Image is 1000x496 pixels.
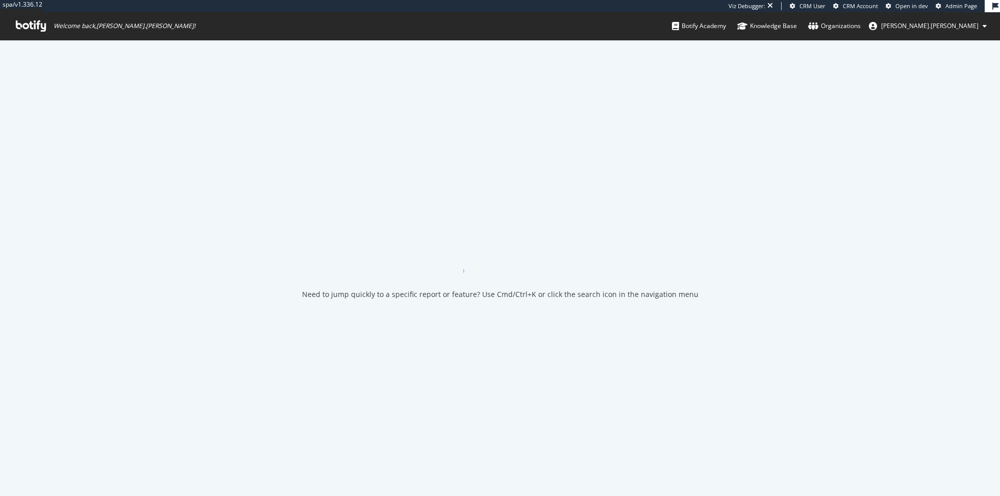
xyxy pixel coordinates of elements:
[790,2,826,10] a: CRM User
[54,22,195,30] span: Welcome back, [PERSON_NAME].[PERSON_NAME] !
[861,18,995,34] button: [PERSON_NAME].[PERSON_NAME]
[808,21,861,31] div: Organizations
[737,12,797,40] a: Knowledge Base
[833,2,878,10] a: CRM Account
[945,2,977,10] span: Admin Page
[843,2,878,10] span: CRM Account
[463,236,537,273] div: animation
[881,21,979,30] span: ryan.flanagan
[302,289,698,300] div: Need to jump quickly to a specific report or feature? Use Cmd/Ctrl+K or click the search icon in ...
[808,12,861,40] a: Organizations
[936,2,977,10] a: Admin Page
[799,2,826,10] span: CRM User
[672,21,726,31] div: Botify Academy
[895,2,928,10] span: Open in dev
[672,12,726,40] a: Botify Academy
[737,21,797,31] div: Knowledge Base
[729,2,765,10] div: Viz Debugger:
[886,2,928,10] a: Open in dev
